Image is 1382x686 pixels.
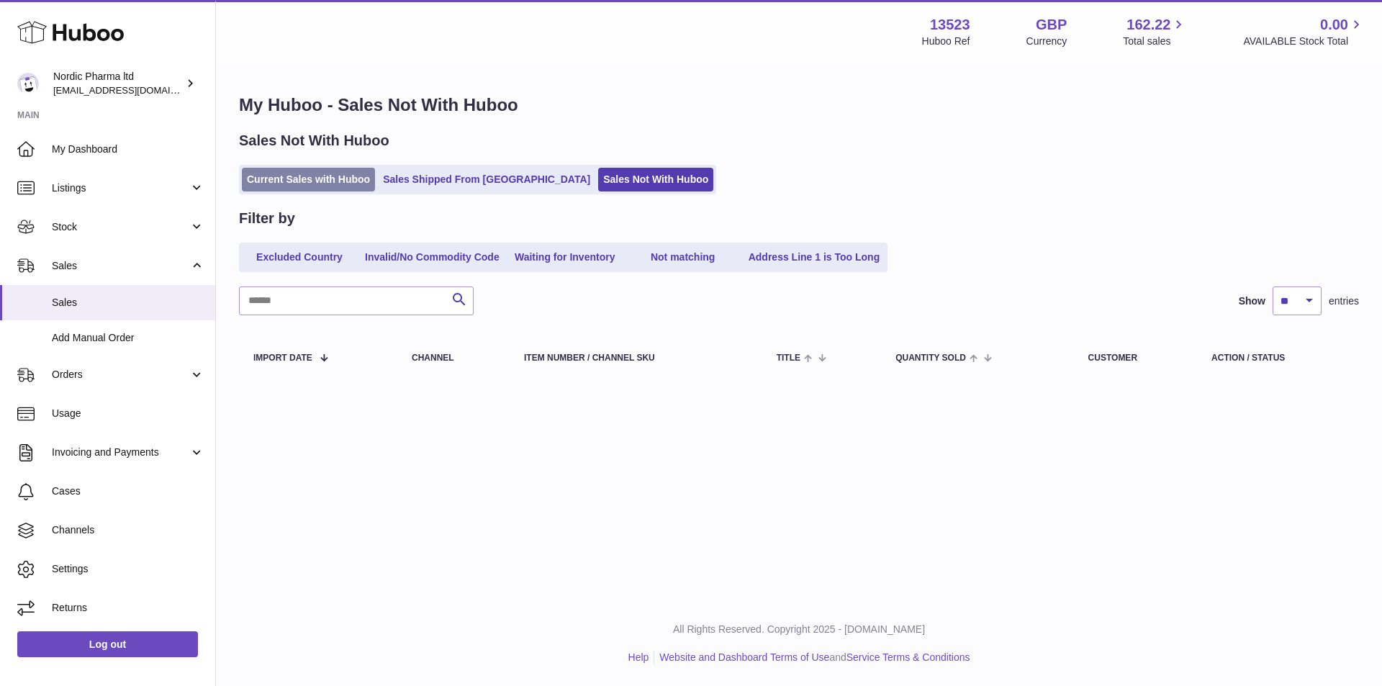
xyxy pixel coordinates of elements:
[52,562,204,576] span: Settings
[52,446,189,459] span: Invoicing and Payments
[922,35,970,48] div: Huboo Ref
[378,168,595,191] a: Sales Shipped From [GEOGRAPHIC_DATA]
[53,70,183,97] div: Nordic Pharma ltd
[625,245,741,269] a: Not matching
[524,353,748,363] div: Item Number / Channel SKU
[1320,15,1348,35] span: 0.00
[52,523,204,537] span: Channels
[52,484,204,498] span: Cases
[52,220,189,234] span: Stock
[17,73,39,94] img: tetiana_hyria@wow24-7.io
[895,353,966,363] span: Quantity Sold
[1329,294,1359,308] span: entries
[1123,35,1187,48] span: Total sales
[1088,353,1183,363] div: Customer
[744,245,885,269] a: Address Line 1 is Too Long
[52,368,189,382] span: Orders
[659,651,829,663] a: Website and Dashboard Terms of Use
[227,623,1370,636] p: All Rights Reserved. Copyright 2025 - [DOMAIN_NAME]
[360,245,505,269] a: Invalid/No Commodity Code
[777,353,800,363] span: Title
[253,353,312,363] span: Import date
[654,651,970,664] li: and
[52,259,189,273] span: Sales
[1239,294,1265,308] label: Show
[1036,15,1067,35] strong: GBP
[1243,35,1365,48] span: AVAILABLE Stock Total
[52,407,204,420] span: Usage
[846,651,970,663] a: Service Terms & Conditions
[412,353,495,363] div: Channel
[628,651,649,663] a: Help
[598,168,713,191] a: Sales Not With Huboo
[1243,15,1365,48] a: 0.00 AVAILABLE Stock Total
[1123,15,1187,48] a: 162.22 Total sales
[52,296,204,310] span: Sales
[930,15,970,35] strong: 13523
[242,168,375,191] a: Current Sales with Huboo
[52,143,204,156] span: My Dashboard
[239,131,389,150] h2: Sales Not With Huboo
[1026,35,1067,48] div: Currency
[507,245,623,269] a: Waiting for Inventory
[52,601,204,615] span: Returns
[239,94,1359,117] h1: My Huboo - Sales Not With Huboo
[1126,15,1170,35] span: 162.22
[239,209,295,228] h2: Filter by
[52,181,189,195] span: Listings
[52,331,204,345] span: Add Manual Order
[17,631,198,657] a: Log out
[1211,353,1345,363] div: Action / Status
[242,245,357,269] a: Excluded Country
[53,84,212,96] span: [EMAIL_ADDRESS][DOMAIN_NAME]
